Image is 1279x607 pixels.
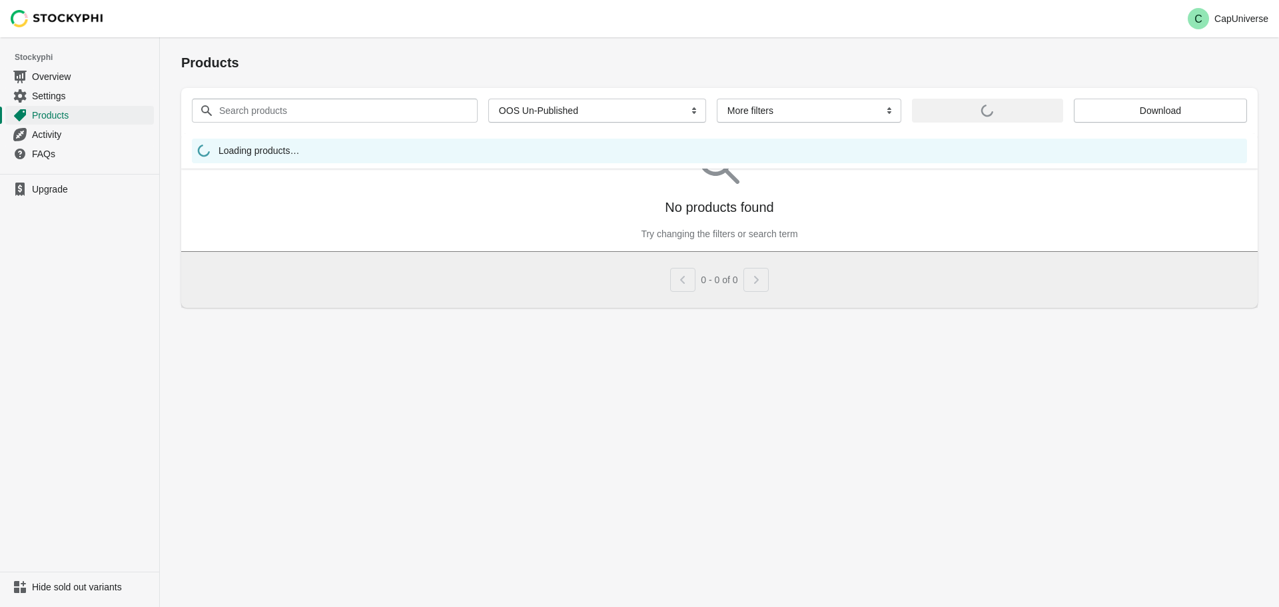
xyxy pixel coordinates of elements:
[32,70,151,83] span: Overview
[32,89,151,103] span: Settings
[1214,13,1268,24] p: CapUniverse
[218,99,454,123] input: Search products
[32,183,151,196] span: Upgrade
[1188,8,1209,29] span: Avatar with initials C
[11,10,104,27] img: Stockyphi
[15,51,159,64] span: Stockyphi
[1194,13,1202,25] text: C
[32,147,151,161] span: FAQs
[5,105,154,125] a: Products
[1182,5,1274,32] button: Avatar with initials CCapUniverse
[1074,99,1247,123] button: Download
[665,198,773,217] p: No products found
[32,580,151,594] span: Hide sold out variants
[5,180,154,199] a: Upgrade
[32,109,151,122] span: Products
[5,86,154,105] a: Settings
[5,144,154,163] a: FAQs
[181,53,1258,72] h1: Products
[218,144,299,161] span: Loading products…
[5,67,154,86] a: Overview
[32,128,151,141] span: Activity
[670,263,768,292] nav: Pagination
[701,275,737,285] span: 0 - 0 of 0
[5,578,154,596] a: Hide sold out variants
[641,227,797,241] p: Try changing the filters or search term
[5,125,154,144] a: Activity
[1140,105,1181,116] span: Download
